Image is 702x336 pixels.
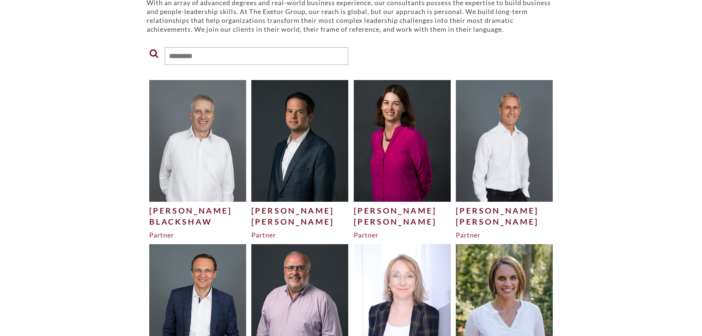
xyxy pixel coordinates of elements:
div: Partner [456,231,553,239]
div: [PERSON_NAME] [251,205,349,216]
a: [PERSON_NAME][PERSON_NAME]Partner [354,80,451,239]
a: [PERSON_NAME]BlackshawPartner [149,80,247,239]
div: Partner [251,231,349,239]
div: [PERSON_NAME] [354,205,451,216]
img: Dave-Blackshaw-for-website2-500x625.jpg [149,80,247,201]
div: Partner [149,231,247,239]
img: Craig-Mitchell-Website-500x625.jpg [456,80,553,201]
div: Partner [354,231,451,239]
div: [PERSON_NAME] [456,205,553,216]
div: [PERSON_NAME] [354,216,451,227]
div: [PERSON_NAME] [149,205,247,216]
div: [PERSON_NAME] [456,216,553,227]
div: Blackshaw [149,216,247,227]
div: [PERSON_NAME] [251,216,349,227]
img: Julie-H-500x625.jpg [354,80,451,201]
a: [PERSON_NAME][PERSON_NAME]Partner [251,80,349,239]
img: Philipp-Ebert_edited-1-500x625.jpg [251,80,349,201]
a: [PERSON_NAME][PERSON_NAME]Partner [456,80,553,239]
